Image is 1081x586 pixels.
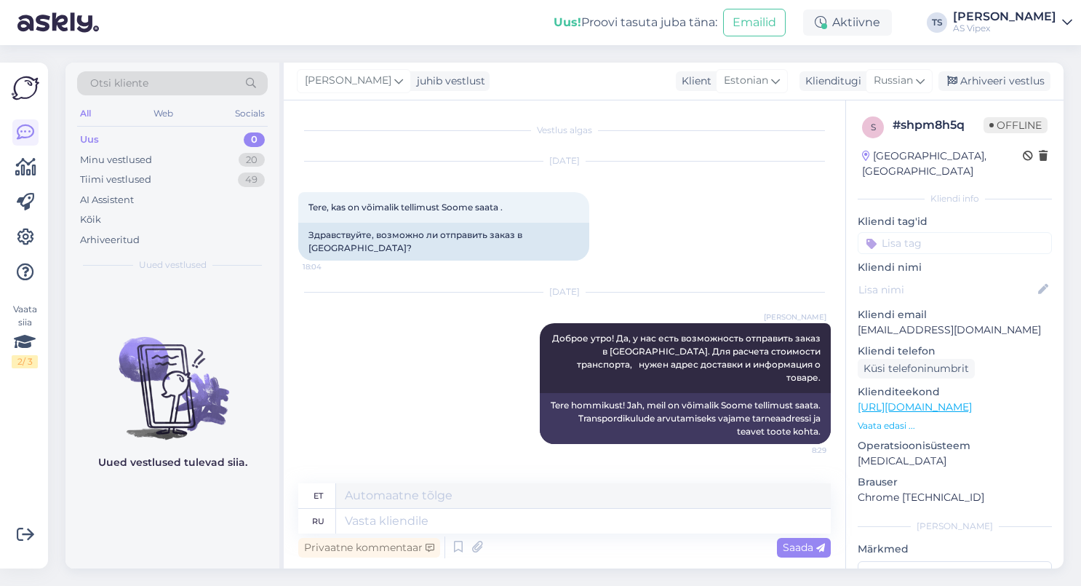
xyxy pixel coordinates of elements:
[938,71,1050,91] div: Arhiveeri vestlus
[12,74,39,102] img: Askly Logo
[80,213,101,227] div: Kõik
[90,76,148,91] span: Otsi kliente
[98,455,247,470] p: Uued vestlused tulevad siia.
[858,400,972,413] a: [URL][DOMAIN_NAME]
[772,445,826,456] span: 8:29
[783,541,825,554] span: Saada
[308,202,503,213] span: Tere, kas on võimalik tellimust Soome saata .
[927,12,947,33] div: TS
[858,322,1052,338] p: [EMAIL_ADDRESS][DOMAIN_NAME]
[151,104,176,123] div: Web
[858,419,1052,432] p: Vaata edasi ...
[139,258,207,272] span: Uued vestlused
[799,74,861,89] div: Klienditugi
[238,173,265,187] div: 49
[723,9,786,36] button: Emailid
[858,438,1052,454] p: Operatsioonisüsteem
[305,73,391,89] span: [PERSON_NAME]
[858,520,1052,533] div: [PERSON_NAME]
[858,214,1052,229] p: Kliendi tag'id
[676,74,711,89] div: Klient
[803,9,892,36] div: Aktiivne
[871,122,876,132] span: s
[80,233,140,248] div: Arhiveeritud
[953,23,1056,34] div: AS Vipex
[858,490,1052,505] p: Chrome [TECHNICAL_ID]
[239,153,265,167] div: 20
[80,153,152,167] div: Minu vestlused
[303,261,357,272] span: 18:04
[858,384,1052,400] p: Klienditeekond
[12,303,38,368] div: Vaata siia
[298,538,440,558] div: Privaatne kommentaar
[80,132,99,147] div: Uus
[953,11,1072,34] a: [PERSON_NAME]AS Vipex
[858,282,1035,298] input: Lisa nimi
[552,333,823,383] span: Доброе утро! Да, у нас есть возможность отправить заказ в [GEOGRAPHIC_DATA]. Для расчета стоимост...
[554,15,581,29] b: Uus!
[80,173,151,187] div: Tiimi vestlused
[858,307,1052,322] p: Kliendi email
[858,192,1052,205] div: Kliendi info
[893,116,984,134] div: # shpm8h5q
[298,124,831,137] div: Vestlus algas
[12,355,38,368] div: 2 / 3
[77,104,94,123] div: All
[862,149,1023,179] div: [GEOGRAPHIC_DATA], [GEOGRAPHIC_DATA]
[244,132,265,147] div: 0
[312,509,324,534] div: ru
[984,117,1048,133] span: Offline
[540,393,831,444] div: Tere hommikust! Jah, meil on võimalik Soome tellimust saata. Transpordikulude arvutamiseks vajame...
[232,104,268,123] div: Socials
[858,260,1052,275] p: Kliendi nimi
[858,232,1052,254] input: Lisa tag
[298,154,831,167] div: [DATE]
[314,483,323,508] div: et
[298,285,831,298] div: [DATE]
[65,311,279,442] img: No chats
[724,73,768,89] span: Estonian
[874,73,913,89] span: Russian
[858,344,1052,359] p: Kliendi telefon
[953,11,1056,23] div: [PERSON_NAME]
[764,312,826,322] span: [PERSON_NAME]
[80,193,134,207] div: AI Assistent
[858,542,1052,557] p: Märkmed
[554,14,717,31] div: Proovi tasuta juba täna:
[411,74,485,89] div: juhib vestlust
[298,223,589,261] div: Здравствуйте, возможно ли отправить заказ в [GEOGRAPHIC_DATA]?
[858,359,975,379] div: Küsi telefoninumbrit
[858,475,1052,490] p: Brauser
[858,454,1052,469] p: [MEDICAL_DATA]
